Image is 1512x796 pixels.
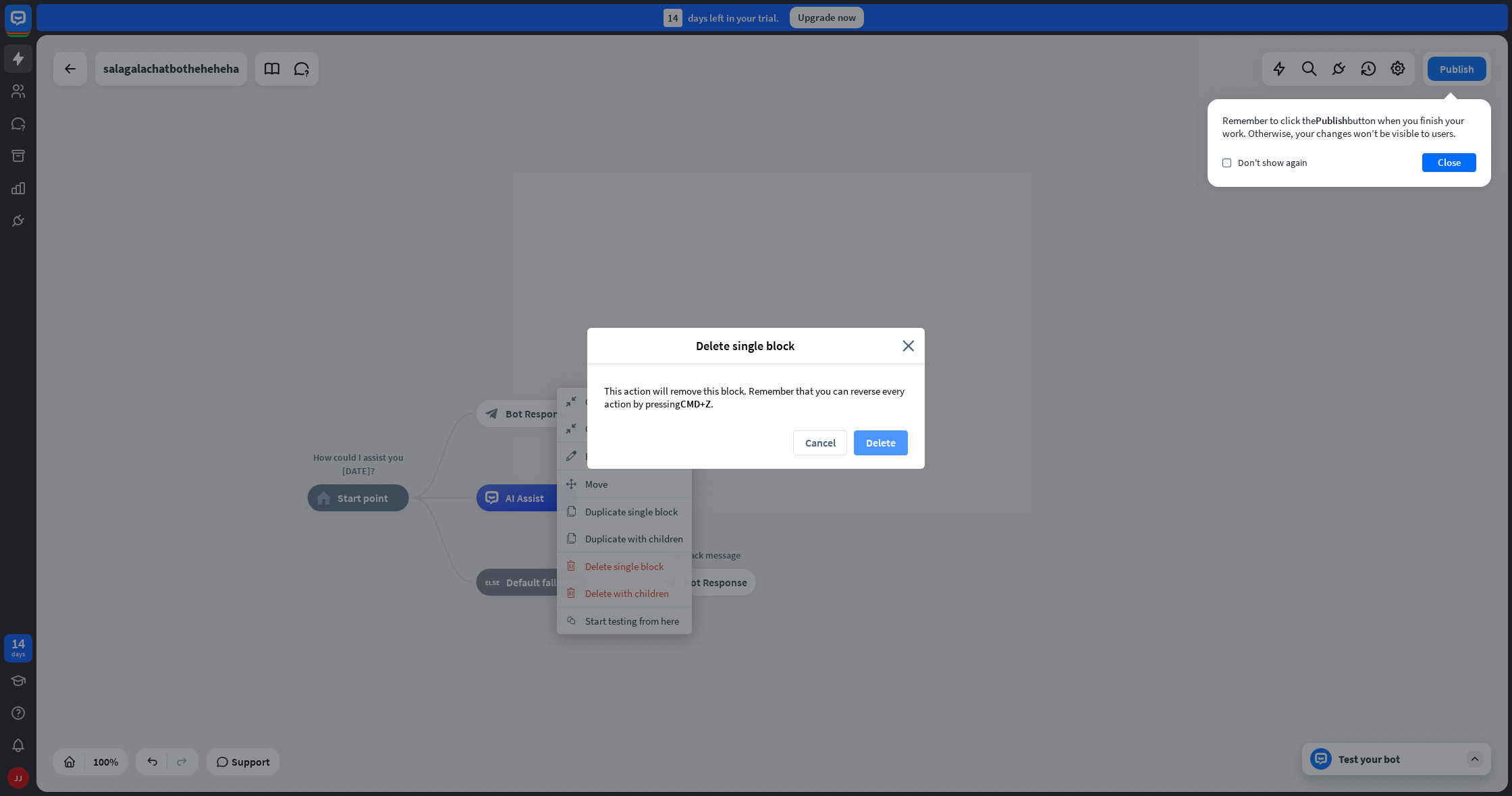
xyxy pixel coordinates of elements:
[1316,114,1347,127] span: Publish
[902,338,915,353] i: close
[597,338,892,353] span: Delete single block
[1222,114,1476,140] div: Remember to click the button when you finish your work. Otherwise, your changes won’t be visible ...
[1422,153,1476,172] button: Close
[680,397,711,410] span: CMD+Z
[793,430,847,455] button: Cancel
[587,364,925,430] div: This action will remove this block. Remember that you can reverse every action by pressing .
[854,430,908,455] button: Delete
[11,5,51,46] button: Open LiveChat chat widget
[1238,157,1307,169] span: Don't show again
